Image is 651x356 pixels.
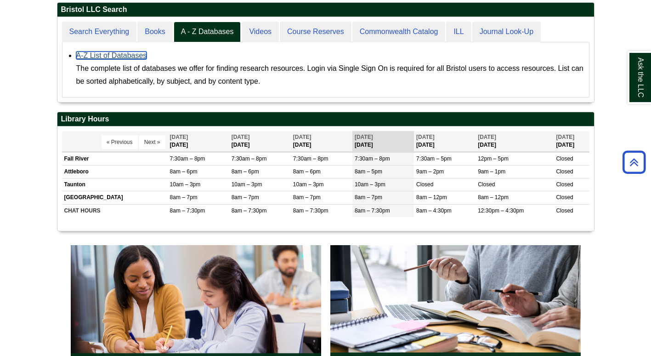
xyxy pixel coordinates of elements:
a: Commonwealth Catalog [352,22,446,42]
span: 10am – 3pm [232,181,262,188]
h2: Library Hours [57,112,594,126]
span: 8am – 7pm [355,194,382,201]
span: 8am – 7pm [232,194,259,201]
span: 12pm – 5pm [478,155,509,162]
span: [DATE] [170,134,188,140]
span: 8am – 5pm [355,168,382,175]
span: Closed [556,155,573,162]
span: 8am – 12pm [416,194,447,201]
span: [DATE] [556,134,574,140]
td: Fall River [62,152,168,165]
a: Back to Top [619,156,649,168]
span: 9am – 2pm [416,168,444,175]
td: Attleboro [62,166,168,178]
span: 8am – 6pm [232,168,259,175]
th: [DATE] [554,131,589,152]
h2: Bristol LLC Search [57,3,594,17]
a: A - Z Databases [174,22,241,42]
span: Closed [556,194,573,201]
span: 8am – 6pm [293,168,321,175]
span: Closed [556,181,573,188]
span: 8am – 7:30pm [170,207,205,214]
span: 10am – 3pm [355,181,385,188]
a: Journal Look-Up [472,22,541,42]
a: Course Reserves [280,22,351,42]
a: Search Everything [62,22,137,42]
span: 8am – 7pm [170,194,198,201]
span: 12:30pm – 4:30pm [478,207,524,214]
a: ILL [446,22,471,42]
span: 7:30am – 8pm [293,155,328,162]
span: 8am – 4:30pm [416,207,452,214]
span: [DATE] [478,134,496,140]
th: [DATE] [352,131,414,152]
span: Closed [556,168,573,175]
span: [DATE] [355,134,373,140]
span: 7:30am – 8pm [170,155,205,162]
span: 8am – 6pm [170,168,198,175]
span: 10am – 3pm [293,181,324,188]
span: Closed [478,181,495,188]
span: 7:30am – 8pm [355,155,390,162]
th: [DATE] [414,131,476,152]
button: « Previous [102,135,138,149]
a: Videos [242,22,279,42]
td: CHAT HOURS [62,204,168,217]
th: [DATE] [291,131,352,152]
th: [DATE] [229,131,291,152]
span: 7:30am – 8pm [232,155,267,162]
span: Closed [556,207,573,214]
td: [GEOGRAPHIC_DATA] [62,191,168,204]
a: Books [137,22,172,42]
span: 8am – 7pm [293,194,321,201]
span: [DATE] [416,134,435,140]
span: 8am – 7:30pm [355,207,390,214]
span: [DATE] [232,134,250,140]
span: 7:30am – 5pm [416,155,452,162]
span: 8am – 12pm [478,194,509,201]
th: [DATE] [168,131,229,152]
span: [DATE] [293,134,311,140]
span: 10am – 3pm [170,181,201,188]
span: Closed [416,181,433,188]
a: A-Z List of Databases [76,52,147,59]
div: The complete list of databases we offer for finding research resources. Login via Single Sign On ... [76,62,584,88]
span: 8am – 7:30pm [232,207,267,214]
td: Taunton [62,178,168,191]
span: 8am – 7:30pm [293,207,328,214]
button: Next » [139,135,165,149]
th: [DATE] [476,131,554,152]
span: 9am – 1pm [478,168,505,175]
